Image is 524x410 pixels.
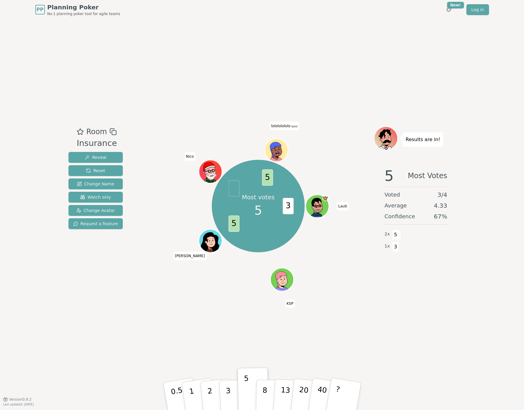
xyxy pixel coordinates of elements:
p: 5 [244,374,249,407]
span: Confidence [385,212,415,221]
span: 5 [229,216,240,232]
span: Request a feature [73,221,118,227]
span: Click to change your name [337,202,349,210]
span: 5 [254,201,262,219]
span: Reveal [85,154,106,160]
span: Last updated: [DATE] [3,403,34,406]
button: New! [443,4,454,15]
span: 3 [283,198,294,214]
button: Request a feature [68,218,123,229]
span: 3 / 4 [437,191,447,199]
button: Change Name [68,178,123,189]
span: PP [37,6,43,13]
span: Average [385,201,407,210]
span: Click to change your name [184,152,195,161]
span: 5 [385,169,394,183]
button: Change Avatar [68,205,123,216]
button: Watch only [68,192,123,203]
p: Most votes [242,193,275,201]
button: Add as favourite [77,126,84,137]
button: Reset [68,165,123,176]
span: 2 x [385,231,390,238]
span: Lauti is the host [322,195,328,201]
span: Version 0.9.2 [9,397,32,402]
span: Change Name [77,181,114,187]
span: Watch only [80,194,111,200]
span: 5 [392,230,399,240]
span: Reset [86,168,105,174]
p: Results are in! [406,135,440,144]
span: 4.33 [434,201,447,210]
span: Change Avatar [76,207,115,213]
button: Click to change your avatar [265,139,287,161]
span: (you) [291,125,298,128]
span: 5 [262,169,273,186]
span: Most Votes [408,169,447,183]
button: Version0.9.2 [3,397,32,402]
span: Click to change your name [285,299,295,308]
span: Room [86,126,107,137]
div: Insurance [77,137,117,150]
span: 1 x [385,243,390,250]
span: Planning Poker [47,3,120,11]
span: Click to change your name [173,251,207,260]
span: 67 % [434,212,447,221]
span: No.1 planning poker tool for agile teams [47,11,120,16]
button: Reveal [68,152,123,163]
a: PPPlanning PokerNo.1 planning poker tool for agile teams [35,3,120,16]
a: Log in [466,4,489,15]
span: Click to change your name [270,121,299,130]
span: 3 [392,242,399,252]
div: New! [447,2,464,8]
span: Voted [385,191,400,199]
